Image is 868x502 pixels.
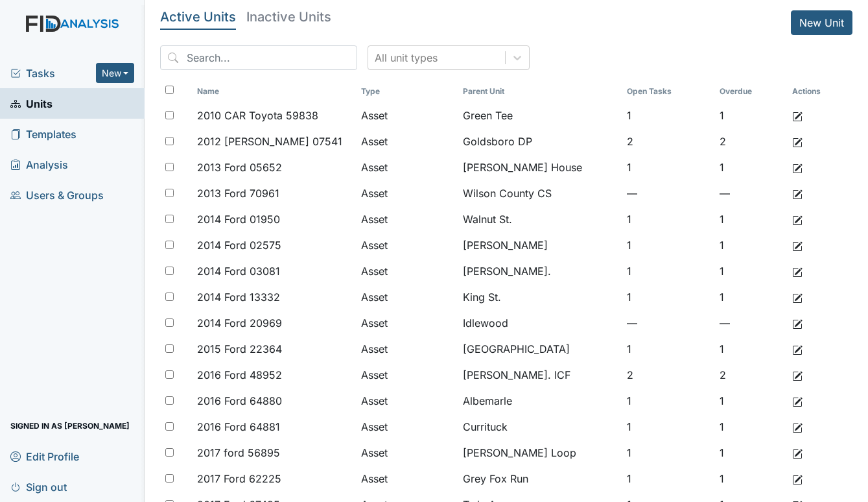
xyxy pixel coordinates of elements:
td: Goldsboro DP [458,128,622,154]
td: 1 [622,206,714,232]
span: 2016 Ford 64881 [197,419,280,435]
th: Toggle SortBy [458,80,622,102]
td: Asset [356,284,458,310]
span: 2010 CAR Toyota 59838 [197,108,318,123]
button: New [96,63,135,83]
td: 1 [622,232,714,258]
th: Toggle SortBy [714,80,786,102]
td: 1 [622,258,714,284]
span: Sign out [10,477,67,497]
td: Asset [356,128,458,154]
td: — [714,180,786,206]
td: 1 [622,388,714,414]
td: 1 [714,284,786,310]
th: Actions [787,80,852,102]
span: 2015 Ford 22364 [197,341,282,357]
span: 2016 Ford 48952 [197,367,282,383]
td: Asset [356,206,458,232]
th: Toggle SortBy [622,80,714,102]
td: 1 [714,466,786,492]
span: 2014 Ford 01950 [197,211,280,227]
span: Users & Groups [10,185,104,205]
td: Grey Fox Run [458,466,622,492]
h5: Active Units [160,10,236,23]
span: Analysis [10,154,68,174]
td: 1 [622,154,714,180]
td: Asset [356,310,458,336]
span: 2014 Ford 20969 [197,315,282,331]
td: Asset [356,466,458,492]
th: Toggle SortBy [192,80,356,102]
td: — [622,310,714,336]
td: 2 [622,128,714,154]
span: 2014 Ford 03081 [197,263,280,279]
td: 1 [714,232,786,258]
td: 1 [714,440,786,466]
td: 1 [622,414,714,440]
td: Asset [356,362,458,388]
span: 2017 ford 56895 [197,445,280,460]
td: 1 [622,102,714,128]
input: Toggle All Rows Selected [165,86,174,94]
td: [PERSON_NAME]. ICF [458,362,622,388]
span: Units [10,93,53,114]
td: [PERSON_NAME]. [458,258,622,284]
td: Asset [356,414,458,440]
td: 2 [714,362,786,388]
td: King St. [458,284,622,310]
span: Edit Profile [10,446,79,466]
td: 1 [714,414,786,440]
td: 1 [622,440,714,466]
td: [PERSON_NAME] House [458,154,622,180]
h5: Inactive Units [246,10,331,23]
span: 2017 Ford 62225 [197,471,281,486]
td: Asset [356,232,458,258]
td: 1 [714,388,786,414]
td: Walnut St. [458,206,622,232]
td: — [714,310,786,336]
span: 2014 Ford 02575 [197,237,281,253]
td: Asset [356,336,458,362]
span: 2013 Ford 70961 [197,185,279,201]
a: Tasks [10,66,96,81]
td: [GEOGRAPHIC_DATA] [458,336,622,362]
th: Toggle SortBy [356,80,458,102]
span: 2012 [PERSON_NAME] 07541 [197,134,342,149]
td: Asset [356,388,458,414]
td: Wilson County CS [458,180,622,206]
td: 1 [622,284,714,310]
td: — [622,180,714,206]
td: Currituck [458,414,622,440]
td: Asset [356,258,458,284]
span: 2016 Ford 64880 [197,393,282,409]
div: All unit types [375,50,438,66]
td: 1 [714,336,786,362]
td: 1 [622,336,714,362]
td: Asset [356,440,458,466]
span: Templates [10,124,76,144]
td: Green Tee [458,102,622,128]
td: 1 [714,206,786,232]
span: 2013 Ford 05652 [197,160,282,175]
td: Asset [356,180,458,206]
span: 2014 Ford 13332 [197,289,280,305]
input: Search... [160,45,357,70]
span: Signed in as [PERSON_NAME] [10,416,130,436]
td: Idlewood [458,310,622,336]
td: Asset [356,154,458,180]
td: Asset [356,102,458,128]
td: 1 [714,258,786,284]
td: 1 [714,154,786,180]
td: [PERSON_NAME] [458,232,622,258]
td: 2 [622,362,714,388]
td: Albemarle [458,388,622,414]
td: [PERSON_NAME] Loop [458,440,622,466]
td: 1 [714,102,786,128]
td: 2 [714,128,786,154]
a: New Unit [791,10,852,35]
td: 1 [622,466,714,492]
